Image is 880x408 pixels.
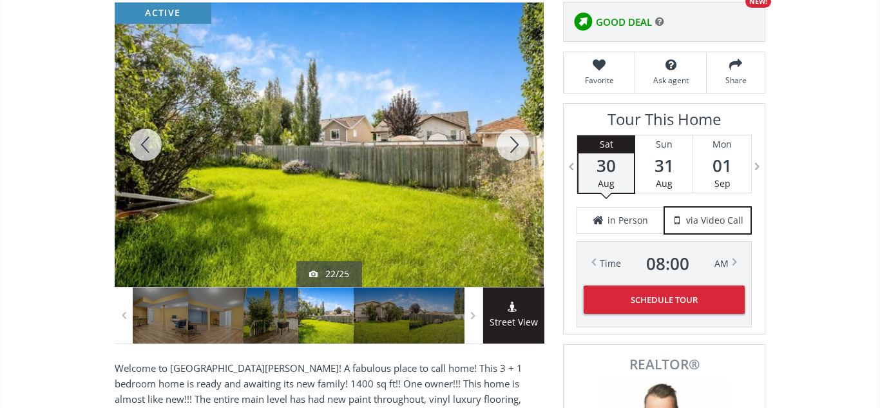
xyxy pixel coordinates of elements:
span: 01 [693,157,751,175]
span: via Video Call [686,214,743,227]
span: Sep [714,177,731,189]
span: Street View [483,315,544,330]
span: Aug [656,177,673,189]
div: 22/25 [309,267,349,280]
span: GOOD DEAL [596,15,652,29]
button: Schedule Tour [584,286,745,314]
span: 31 [635,157,693,175]
div: Sun [635,135,693,153]
span: REALTOR® [578,358,751,371]
span: 08 : 00 [646,255,689,273]
span: Share [713,75,758,86]
div: Mon [693,135,751,153]
span: 30 [579,157,634,175]
img: rating icon [570,9,596,35]
span: in Person [607,214,648,227]
h3: Tour This Home [577,110,752,135]
div: Sat [579,135,634,153]
div: Time AM [600,255,729,273]
span: Favorite [570,75,628,86]
div: 1709 4 Avenue SE High River, AB T1V 1P7 - Photo 22 of 25 [115,3,544,287]
div: active [115,3,211,24]
span: Ask agent [642,75,700,86]
span: Aug [598,177,615,189]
